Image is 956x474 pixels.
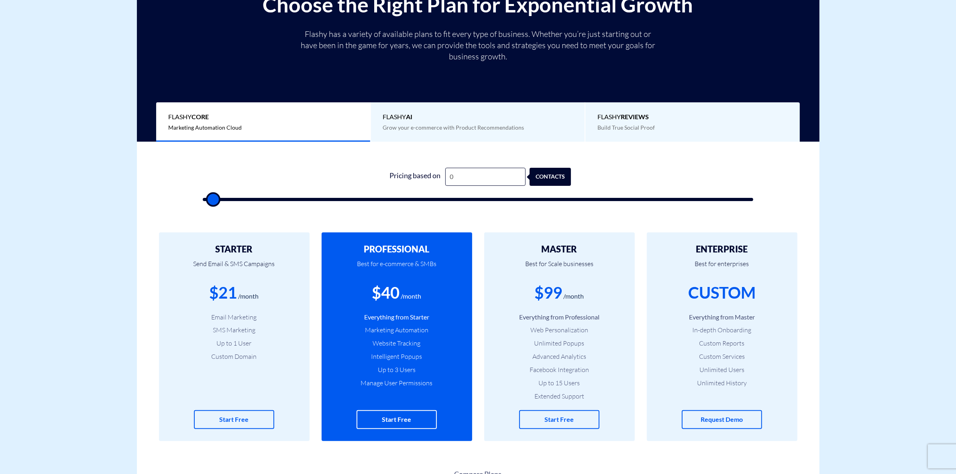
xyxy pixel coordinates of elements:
[659,254,785,281] p: Best for enterprises
[496,392,623,401] li: Extended Support
[383,112,573,122] span: Flashy
[659,339,785,348] li: Custom Reports
[659,365,785,374] li: Unlimited Users
[171,313,298,322] li: Email Marketing
[597,112,788,122] span: Flashy
[171,352,298,361] li: Custom Domain
[621,113,649,120] b: REVIEWS
[372,281,400,304] div: $40
[496,313,623,322] li: Everything from Professional
[688,281,756,304] div: CUSTOM
[383,124,524,131] span: Grow your e-commerce with Product Recommendations
[519,410,599,429] a: Start Free
[659,378,785,388] li: Unlimited History
[496,339,623,348] li: Unlimited Popups
[401,292,422,301] div: /month
[171,339,298,348] li: Up to 1 User
[535,281,563,304] div: $99
[171,244,298,254] h2: STARTER
[334,352,460,361] li: Intelligent Popups
[334,339,460,348] li: Website Tracking
[168,124,242,131] span: Marketing Automation Cloud
[334,378,460,388] li: Manage User Permissions
[192,113,209,120] b: Core
[597,124,655,131] span: Build True Social Proof
[496,325,623,335] li: Web Personalization
[496,352,623,361] li: Advanced Analytics
[659,352,785,361] li: Custom Services
[334,313,460,322] li: Everything from Starter
[406,113,413,120] b: AI
[334,365,460,374] li: Up to 3 Users
[496,254,623,281] p: Best for Scale businesses
[496,244,623,254] h2: MASTER
[496,378,623,388] li: Up to 15 Users
[334,244,460,254] h2: PROFESSIONAL
[659,313,785,322] li: Everything from Master
[357,410,437,429] a: Start Free
[659,244,785,254] h2: ENTERPRISE
[334,254,460,281] p: Best for e-commerce & SMBs
[564,292,584,301] div: /month
[659,325,785,335] li: In-depth Onboarding
[334,325,460,335] li: Marketing Automation
[171,254,298,281] p: Send Email & SMS Campaigns
[168,112,358,122] span: Flashy
[298,28,659,62] p: Flashy has a variety of available plans to fit every type of business. Whether you’re just starti...
[496,365,623,374] li: Facebook Integration
[194,410,274,429] a: Start Free
[534,168,576,186] div: contacts
[210,281,237,304] div: $21
[385,168,445,186] div: Pricing based on
[682,410,762,429] a: Request Demo
[171,325,298,335] li: SMS Marketing
[238,292,259,301] div: /month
